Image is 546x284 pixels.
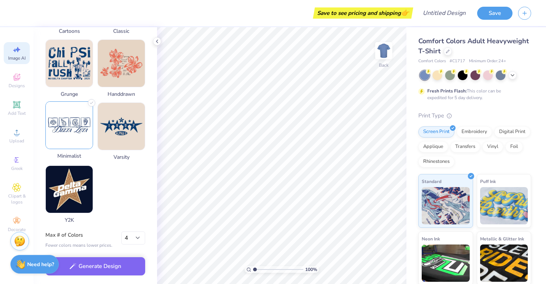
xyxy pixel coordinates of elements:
[480,187,528,224] img: Puff Ink
[469,58,506,64] span: Minimum Order: 24 +
[4,193,30,205] span: Clipart & logos
[45,257,145,275] button: Generate Design
[480,177,496,185] span: Puff Ink
[482,141,503,152] div: Vinyl
[46,102,93,149] img: Minimalist
[480,235,524,243] span: Metallic & Glitter Ink
[418,141,448,152] div: Applique
[417,6,472,20] input: Untitled Design
[418,37,529,56] span: Comfort Colors Adult Heavyweight T-Shirt
[46,166,93,213] img: Y2K
[376,43,391,58] img: Back
[98,40,145,87] img: Handdrawn
[480,244,528,282] img: Metallic & Glitter Ink
[8,55,26,61] span: Image AI
[477,7,513,20] button: Save
[422,177,441,185] span: Standard
[427,88,467,94] strong: Fresh Prints Flash:
[9,138,24,144] span: Upload
[45,152,93,160] span: Minimalist
[418,156,454,167] div: Rhinestones
[46,40,93,87] img: Grunge
[418,111,531,120] div: Print Type
[418,58,446,64] span: Comfort Colors
[45,90,93,98] span: Grunge
[45,216,93,224] span: Y2K
[450,58,465,64] span: # C1717
[98,103,145,150] img: Varsity
[98,27,145,35] span: Classic
[11,165,23,171] span: Greek
[98,90,145,98] span: Handdrawn
[418,126,454,138] div: Screen Print
[401,8,409,17] span: 👉
[98,153,145,161] span: Varsity
[422,244,470,282] img: Neon Ink
[422,187,470,224] img: Standard
[8,227,26,233] span: Decorate
[505,141,523,152] div: Foil
[315,7,411,19] div: Save to see pricing and shipping
[27,261,54,268] strong: Need help?
[45,231,112,239] label: Max # of Colors
[45,27,93,35] span: Cartoons
[494,126,530,138] div: Digital Print
[422,235,440,243] span: Neon Ink
[450,141,480,152] div: Transfers
[9,83,25,89] span: Designs
[45,242,112,249] div: Fewer colors means lower prices.
[379,62,389,69] div: Back
[305,266,317,273] span: 100 %
[8,110,26,116] span: Add Text
[457,126,492,138] div: Embroidery
[427,88,519,101] div: This color can be expedited for 5 day delivery.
